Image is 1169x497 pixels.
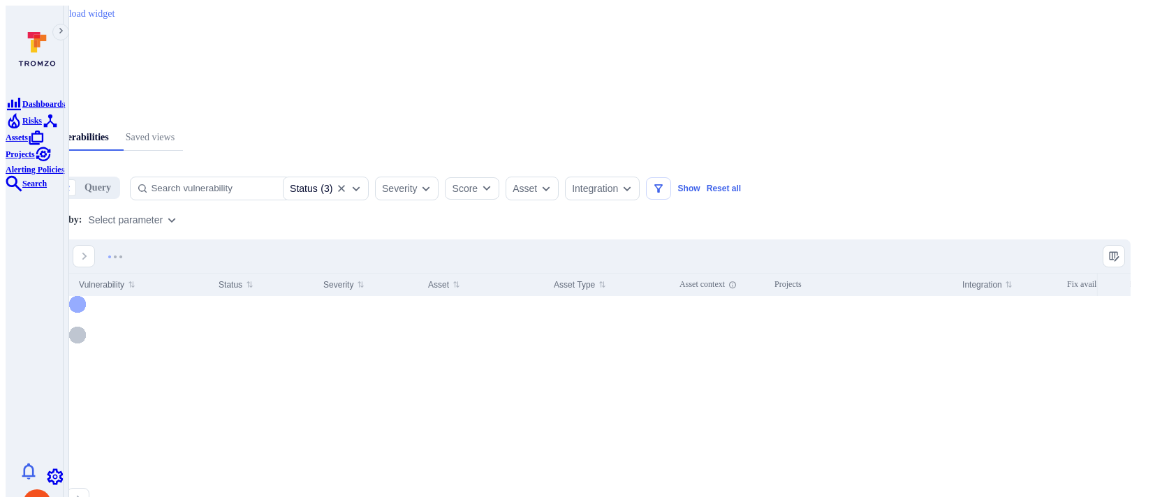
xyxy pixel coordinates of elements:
[541,183,552,194] button: Expand dropdown
[52,24,69,40] button: Expand navigation menu
[22,116,42,126] span: Risks
[323,279,365,290] button: Sort by Severity
[6,165,64,175] span: Alerting Policies
[679,279,763,290] div: Asset context
[57,27,66,38] i: Expand navigation menu
[707,183,741,193] button: Reset all
[622,183,633,194] button: Expand dropdown
[382,183,418,194] button: Severity
[38,296,1131,346] div: Loading table
[6,97,65,109] a: Dashboards
[513,183,537,194] button: Asset
[962,279,1013,290] button: Sort by Integration
[34,131,109,144] div: All vulnerabilities
[108,255,122,258] img: Loading...
[26,125,1143,151] div: assets tabs
[6,147,64,175] a: Alerting Policies
[73,245,95,267] button: Go to the next page
[6,177,47,188] a: Search
[774,279,951,290] div: Projects
[22,99,65,109] span: Dashboards
[47,470,64,482] a: Settings
[1103,245,1125,267] button: Manage columns
[79,279,135,290] button: Sort by Vulnerability
[6,114,42,126] a: Risks
[290,183,332,194] div: ( 3 )
[78,179,117,196] button: query
[1067,279,1117,290] div: Fix available
[6,149,35,159] span: Projects
[89,214,163,225] button: Select parameter
[219,279,253,290] button: Sort by Status
[126,131,175,144] div: Saved views
[22,179,47,188] span: Search
[420,183,432,194] button: Expand dropdown
[151,183,283,193] input: Search vulnerability
[166,214,177,225] button: Expand dropdown
[554,279,606,290] button: Sort by Asset Type
[646,177,671,200] button: Filters
[336,183,347,194] button: Clear selection
[89,214,177,225] div: grouping parameters
[290,183,318,194] div: Status
[572,183,618,194] button: Integration
[290,183,332,194] button: Status(3)
[453,181,478,195] div: Score
[445,177,499,200] button: Score
[6,133,28,142] span: Assets
[728,281,737,289] div: Automatically discovered context associated with the asset
[428,279,460,290] button: Sort by Asset
[10,460,46,482] button: Notifications
[38,1,120,27] button: reload
[351,183,362,194] button: Expand dropdown
[678,183,700,193] button: Show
